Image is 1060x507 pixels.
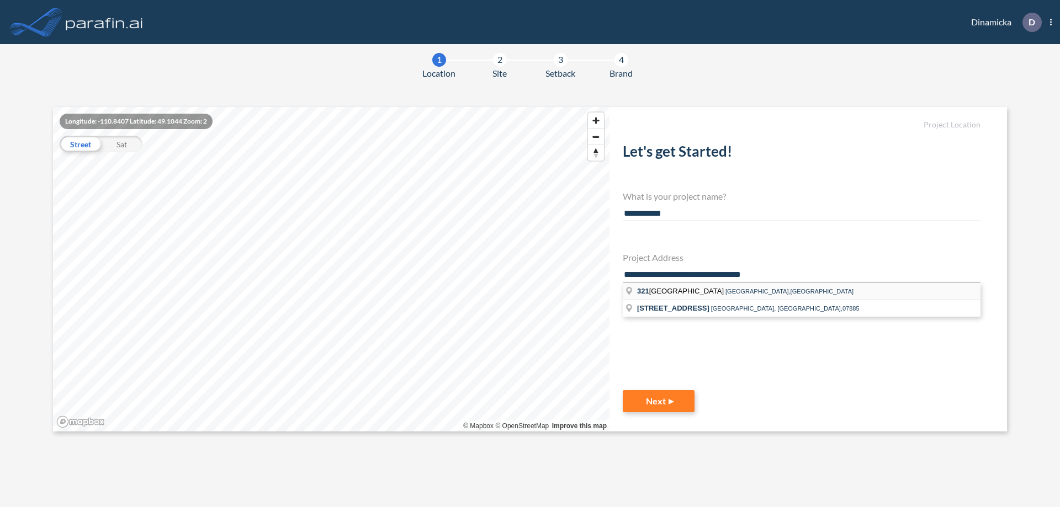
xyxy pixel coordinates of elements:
a: Mapbox [463,422,494,430]
a: OpenStreetMap [495,422,549,430]
div: Street [60,136,101,152]
canvas: Map [53,107,609,431]
div: 4 [614,53,628,67]
button: Next [623,390,695,412]
span: [STREET_ADDRESS] [637,304,709,312]
p: D [1029,17,1035,27]
span: [GEOGRAPHIC_DATA],[GEOGRAPHIC_DATA] [725,288,854,295]
span: 321 [637,287,649,295]
span: Location [422,67,455,80]
button: Zoom out [588,129,604,145]
a: Improve this map [552,422,607,430]
span: Site [492,67,507,80]
div: Longitude: -110.8407 Latitude: 49.1044 Zoom: 2 [60,114,213,129]
span: [GEOGRAPHIC_DATA], [GEOGRAPHIC_DATA],07885 [711,305,860,312]
h5: Project Location [623,120,981,130]
div: 2 [493,53,507,67]
button: Zoom in [588,113,604,129]
img: logo [63,11,145,33]
div: 1 [432,53,446,67]
span: Brand [609,67,633,80]
span: [GEOGRAPHIC_DATA] [637,287,725,295]
div: Dinamicka [955,13,1052,32]
h4: What is your project name? [623,191,981,201]
div: 3 [554,53,568,67]
span: Setback [545,67,575,80]
h4: Project Address [623,252,981,263]
button: Reset bearing to north [588,145,604,161]
h2: Let's get Started! [623,143,981,164]
a: Mapbox homepage [56,415,105,428]
div: Sat [101,136,142,152]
